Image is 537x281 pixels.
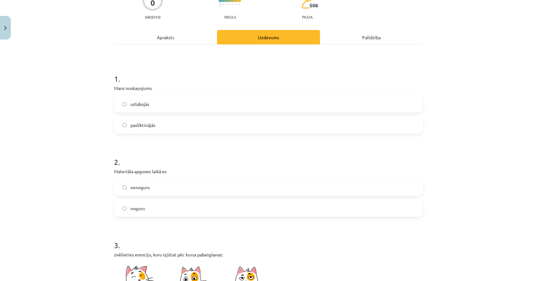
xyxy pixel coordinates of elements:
[302,15,312,19] p: pilda
[130,184,150,191] span: nenoguru
[223,4,224,5] img: icon-short-line-57e1e144782c952c97e751825c79c345078a6d821885a25fce030b3d8c18986b.svg
[114,230,423,249] h1: 3 .
[226,4,227,5] img: icon-short-line-57e1e144782c952c97e751825c79c345078a6d821885a25fce030b3d8c18986b.svg
[122,206,127,211] input: noguru
[217,30,320,44] div: Uzdevums
[130,101,149,107] span: uzlabojās
[114,30,217,44] div: Apraksts
[122,185,127,189] input: nenoguru
[122,123,127,127] input: pasliktinājās
[114,251,423,258] p: zvēlieties emociju, kuru izjūtat pēc kursa pabeigšanas:
[239,4,240,5] img: icon-short-line-57e1e144782c952c97e751825c79c345078a6d821885a25fce030b3d8c18986b.svg
[114,63,423,83] h1: 1 .
[130,205,145,212] span: noguru
[320,30,423,44] div: Palīdzība
[114,85,423,92] p: Mans noskaņojums
[114,146,423,166] h1: 2 .
[114,168,423,175] p: Materiāla apguves laikā es
[4,26,7,30] img: icon-close-lesson-0947bae3869378f0d4975bcd49f059093ad1ed9edebbc8119c70593378902aed.svg
[230,4,230,5] img: icon-short-line-57e1e144782c952c97e751825c79c345078a6d821885a25fce030b3d8c18986b.svg
[309,3,318,8] span: 506
[122,102,127,106] input: uzlabojās
[142,15,163,19] p: Saņemsi
[130,122,155,129] span: pasliktinājās
[224,15,236,19] p: Viegls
